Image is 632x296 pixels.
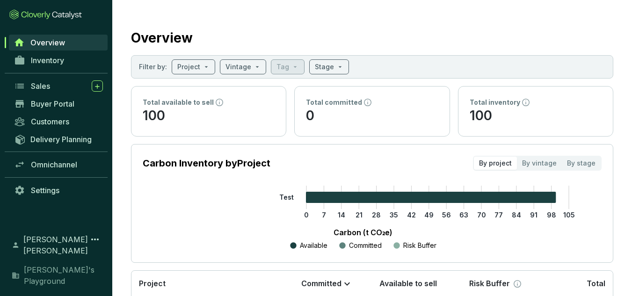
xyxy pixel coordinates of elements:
span: Customers [31,117,69,126]
h2: Overview [131,28,193,48]
span: [PERSON_NAME] [PERSON_NAME] [23,234,89,256]
a: Overview [9,35,108,51]
a: Customers [9,114,108,130]
a: Sales [9,78,108,94]
p: Committed [301,279,341,289]
span: Omnichannel [31,160,77,169]
tspan: 28 [372,211,381,219]
tspan: 105 [563,211,575,219]
tspan: 77 [494,211,503,219]
tspan: 0 [304,211,309,219]
span: Delivery Planning [30,135,92,144]
a: Inventory [9,52,108,68]
p: Total inventory [470,98,520,107]
p: 0 [306,107,438,125]
tspan: 7 [322,211,326,219]
a: Buyer Portal [9,96,108,112]
div: By project [474,157,517,170]
div: segmented control [473,156,602,171]
tspan: 84 [512,211,521,219]
p: Total committed [306,98,362,107]
p: Committed [349,241,382,250]
p: Available [300,241,327,250]
tspan: 21 [356,211,363,219]
tspan: 98 [547,211,556,219]
p: Carbon Inventory by Project [143,157,270,170]
div: By stage [562,157,601,170]
tspan: 49 [424,211,434,219]
a: Omnichannel [9,157,108,173]
p: 100 [143,107,275,125]
span: Sales [31,81,50,91]
tspan: 56 [442,211,451,219]
div: By vintage [517,157,562,170]
tspan: 35 [390,211,398,219]
p: Tag [276,62,289,72]
p: Risk Buffer [403,241,436,250]
span: Overview [30,38,65,47]
a: Settings [9,182,108,198]
p: Carbon (t CO₂e) [157,227,569,238]
tspan: 63 [459,211,468,219]
span: Settings [31,186,59,195]
span: [PERSON_NAME]'s Playground [24,264,103,287]
p: Risk Buffer [469,279,510,289]
tspan: 14 [338,211,345,219]
p: 100 [470,107,602,125]
tspan: 70 [477,211,486,219]
p: Filter by: [139,62,167,72]
p: Total available to sell [143,98,214,107]
span: Inventory [31,56,64,65]
tspan: Test [279,193,294,201]
tspan: 42 [407,211,416,219]
span: Buyer Portal [31,99,74,108]
tspan: 91 [530,211,538,219]
a: Delivery Planning [9,131,108,147]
